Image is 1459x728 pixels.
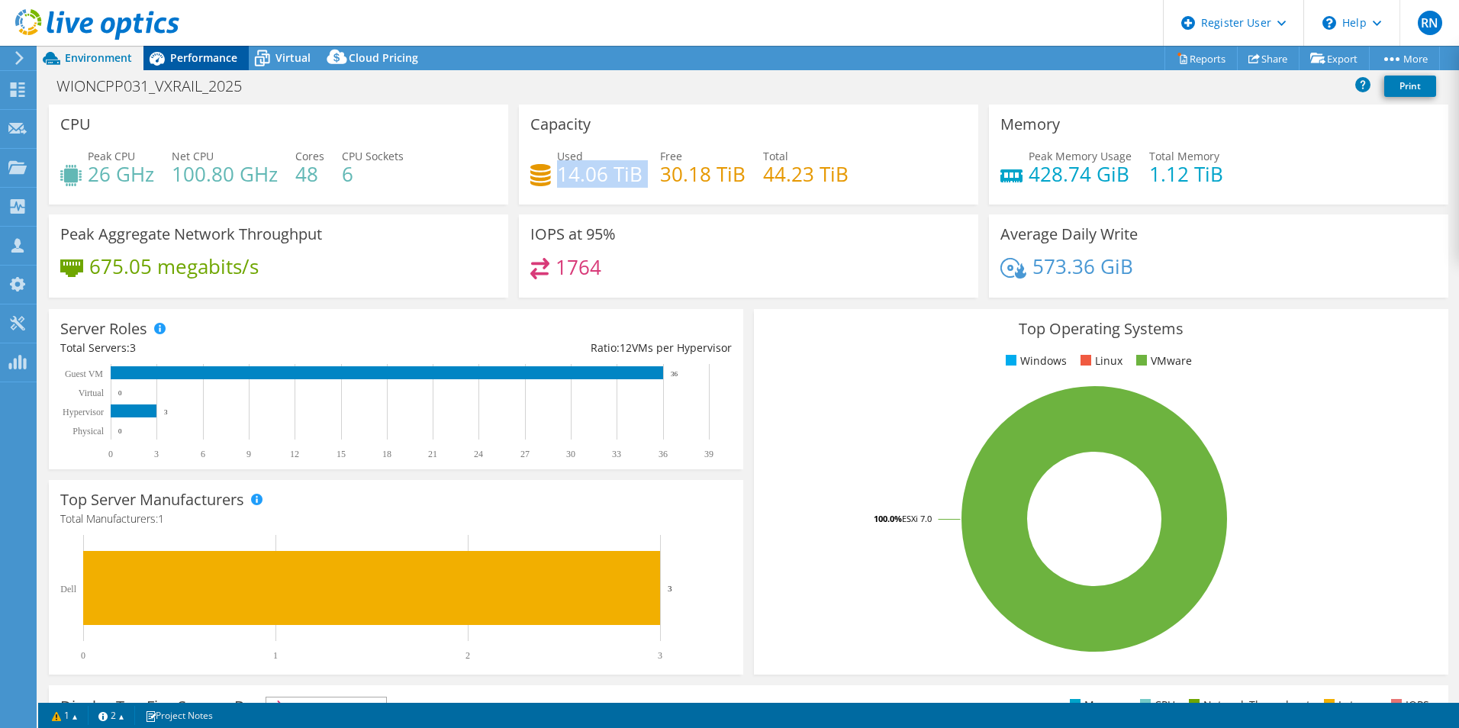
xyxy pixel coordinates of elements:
[902,513,932,524] tspan: ESXi 7.0
[65,50,132,65] span: Environment
[154,449,159,459] text: 3
[164,408,168,416] text: 3
[158,511,164,526] span: 1
[1369,47,1440,70] a: More
[556,259,601,275] h4: 1764
[1149,166,1223,182] h4: 1.12 TiB
[60,340,396,356] div: Total Servers:
[1418,11,1442,35] span: RN
[337,449,346,459] text: 15
[671,370,678,378] text: 36
[60,584,76,594] text: Dell
[763,166,849,182] h4: 44.23 TiB
[1000,116,1060,133] h3: Memory
[88,149,135,163] span: Peak CPU
[704,449,713,459] text: 39
[170,50,237,65] span: Performance
[108,449,113,459] text: 0
[1185,697,1310,714] li: Network Throughput
[60,321,147,337] h3: Server Roles
[530,116,591,133] h3: Capacity
[428,449,437,459] text: 21
[659,449,668,459] text: 36
[1384,76,1436,97] a: Print
[246,449,251,459] text: 9
[557,166,643,182] h4: 14.06 TiB
[63,407,104,417] text: Hypervisor
[530,226,616,243] h3: IOPS at 95%
[273,650,278,661] text: 1
[342,166,404,182] h4: 6
[134,706,224,725] a: Project Notes
[81,650,85,661] text: 0
[1029,149,1132,163] span: Peak Memory Usage
[266,697,386,716] span: IOPS
[660,149,682,163] span: Free
[275,50,311,65] span: Virtual
[172,166,278,182] h4: 100.80 GHz
[658,650,662,661] text: 3
[50,78,266,95] h1: WIONCPP031_VXRAIL_2025
[1237,47,1300,70] a: Share
[1322,16,1336,30] svg: \n
[201,449,205,459] text: 6
[765,321,1437,337] h3: Top Operating Systems
[65,369,103,379] text: Guest VM
[290,449,299,459] text: 12
[118,389,122,397] text: 0
[1077,353,1122,369] li: Linux
[396,340,732,356] div: Ratio: VMs per Hypervisor
[1320,697,1377,714] li: Latency
[89,258,259,275] h4: 675.05 megabits/s
[1032,258,1133,275] h4: 573.36 GiB
[874,513,902,524] tspan: 100.0%
[79,388,105,398] text: Virtual
[60,116,91,133] h3: CPU
[60,511,732,527] h4: Total Manufacturers:
[60,226,322,243] h3: Peak Aggregate Network Throughput
[465,650,470,661] text: 2
[1387,697,1429,714] li: IOPS
[1029,166,1132,182] h4: 428.74 GiB
[172,149,214,163] span: Net CPU
[763,149,788,163] span: Total
[474,449,483,459] text: 24
[41,706,89,725] a: 1
[342,149,404,163] span: CPU Sockets
[520,449,530,459] text: 27
[118,427,122,435] text: 0
[130,340,136,355] span: 3
[1164,47,1238,70] a: Reports
[620,340,632,355] span: 12
[1136,697,1175,714] li: CPU
[566,449,575,459] text: 30
[668,584,672,593] text: 3
[1132,353,1192,369] li: VMware
[557,149,583,163] span: Used
[60,491,244,508] h3: Top Server Manufacturers
[88,166,154,182] h4: 26 GHz
[88,706,135,725] a: 2
[1066,697,1126,714] li: Memory
[72,426,104,436] text: Physical
[1149,149,1219,163] span: Total Memory
[660,166,746,182] h4: 30.18 TiB
[295,149,324,163] span: Cores
[382,449,391,459] text: 18
[1002,353,1067,369] li: Windows
[1299,47,1370,70] a: Export
[349,50,418,65] span: Cloud Pricing
[1000,226,1138,243] h3: Average Daily Write
[295,166,324,182] h4: 48
[612,449,621,459] text: 33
